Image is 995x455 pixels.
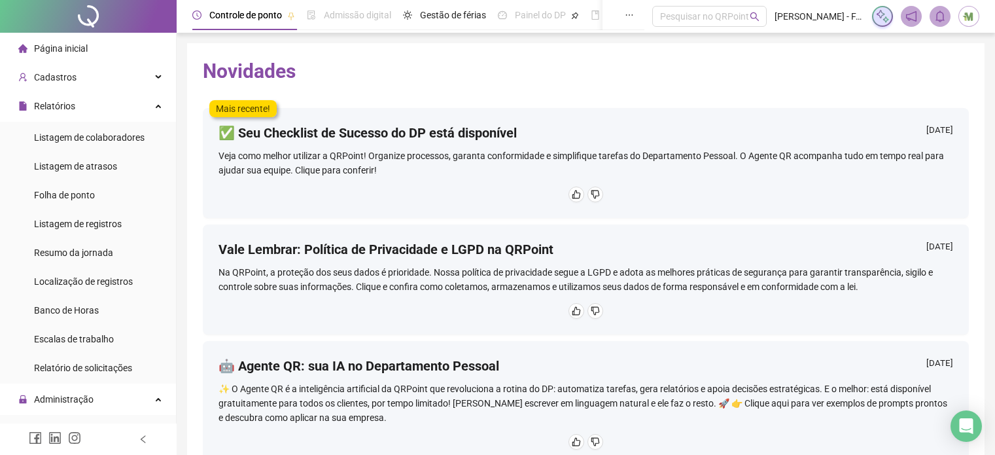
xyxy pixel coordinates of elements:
span: Gestão de férias [420,10,486,20]
span: dislike [591,306,600,316]
span: Painel do DP [515,10,566,20]
div: Open Intercom Messenger [951,410,982,442]
span: Cadastros [34,72,77,82]
span: pushpin [571,12,579,20]
h2: Novidades [203,59,969,84]
span: dislike [591,437,600,446]
span: Listagem de colaboradores [34,132,145,143]
span: linkedin [48,431,61,445]
span: dashboard [498,10,507,20]
span: dislike [591,190,600,199]
span: Localização de registros [34,276,133,287]
span: like [572,190,581,199]
span: book [591,10,600,20]
img: 20511 [959,7,979,26]
span: like [572,306,581,316]
span: like [572,437,581,446]
span: pushpin [287,12,295,20]
span: bell [934,10,946,22]
span: clock-circle [192,10,201,20]
span: Página inicial [34,43,88,54]
span: Listagem de atrasos [34,161,117,172]
h4: ✅ Seu Checklist de Sucesso do DP está disponível [218,124,517,142]
span: Folha de ponto [34,190,95,200]
span: [PERSON_NAME] - FARMÁCIA MERAKI [775,9,864,24]
h4: 🤖 Agente QR: sua IA no Departamento Pessoal [218,357,499,375]
div: [DATE] [926,357,953,373]
span: lock [18,395,27,404]
span: Resumo da jornada [34,247,113,258]
span: search [750,12,759,22]
span: left [139,435,148,444]
h4: Vale Lembrar: Política de Privacidade e LGPD na QRPoint [218,240,553,259]
div: Na QRPoint, a proteção dos seus dados é prioridade. Nossa política de privacidade segue a LGPD e ... [218,265,953,294]
span: instagram [68,431,81,445]
span: Controle de ponto [209,10,282,20]
div: [DATE] [926,124,953,140]
span: Relatórios [34,101,75,111]
img: sparkle-icon.fc2bf0ac1784a2077858766a79e2daf3.svg [875,9,890,24]
label: Mais recente! [209,100,277,117]
div: ✨ O Agente QR é a inteligência artificial da QRPoint que revoluciona a rotina do DP: automatiza t... [218,382,953,425]
span: Banco de Horas [34,305,99,316]
span: Escalas de trabalho [34,334,114,344]
span: file [18,101,27,111]
div: Veja como melhor utilizar a QRPoint! Organize processos, garanta conformidade e simplifique taref... [218,149,953,177]
span: ellipsis [625,10,634,20]
span: file-done [307,10,316,20]
span: notification [905,10,917,22]
span: facebook [29,431,42,445]
span: Admissão digital [324,10,391,20]
span: home [18,44,27,53]
div: [DATE] [926,240,953,257]
span: sun [403,10,412,20]
span: Listagem de registros [34,219,122,229]
span: Relatório de solicitações [34,363,132,373]
span: user-add [18,73,27,82]
span: Administração [34,394,94,405]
